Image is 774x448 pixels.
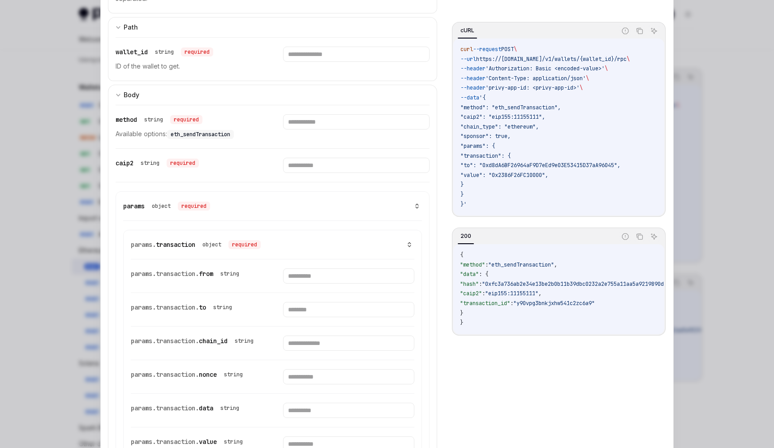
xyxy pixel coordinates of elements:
[116,129,262,139] p: Available options:
[634,25,645,37] button: Copy the contents from the code block
[619,25,631,37] button: Report incorrect code
[458,25,477,36] div: cURL
[116,159,133,167] span: caip2
[580,84,583,91] span: \
[199,337,228,345] span: chain_id
[108,17,437,37] button: expand input section
[124,22,138,33] div: Path
[156,241,195,249] span: transaction
[476,56,627,63] span: https://[DOMAIN_NAME]/v1/wallets/{wallet_id}/rpc
[460,56,476,63] span: --url
[460,191,464,198] span: }
[460,261,485,268] span: "method"
[514,46,517,53] span: \
[460,104,561,111] span: "method": "eth_sendTransaction",
[648,25,660,37] button: Ask AI
[460,310,463,317] span: }
[199,303,206,311] span: to
[510,300,513,307] span: :
[460,123,539,130] span: "chain_type": "ethereum",
[460,251,463,258] span: {
[479,94,486,101] span: '{
[116,158,199,168] div: caip2
[482,290,485,297] span: :
[123,202,145,210] span: params
[131,438,199,446] span: params.transaction.
[131,436,246,447] div: params.transaction.value
[460,94,479,101] span: --data
[486,84,580,91] span: 'privy-app-id: <privy-app-id>'
[167,159,199,168] div: required
[460,162,620,169] span: "to": "0xd8dA6BF26964aF9D7eEd9e03E53415D37aA96045",
[488,261,554,268] span: "eth_sendTransaction"
[460,113,545,121] span: "caip2": "eip155:11155111",
[116,47,213,57] div: wallet_id
[108,85,437,105] button: expand input section
[554,261,557,268] span: ,
[199,404,213,412] span: data
[116,61,262,72] p: ID of the wallet to get.
[123,201,210,211] div: params
[124,90,139,100] div: Body
[460,172,548,179] span: "value": "0x2386F26FC10000",
[485,261,488,268] span: :
[228,240,261,249] div: required
[131,239,261,250] div: params.transaction
[586,75,589,82] span: \
[131,270,199,278] span: params.transaction.
[199,370,217,379] span: nonce
[458,231,474,241] div: 200
[501,46,514,53] span: POST
[131,302,236,313] div: params.transaction.to
[460,133,511,140] span: "sponsor": true,
[460,319,463,326] span: }
[473,46,501,53] span: --request
[199,270,213,278] span: from
[486,75,586,82] span: 'Content-Type: application/json'
[171,131,230,138] span: eth_sendTransaction
[513,300,595,307] span: "y90vpg3bnkjxhw541c2zc6a9"
[116,48,148,56] span: wallet_id
[131,337,199,345] span: params.transaction.
[460,84,486,91] span: --header
[131,268,243,279] div: params.transaction.from
[619,231,631,242] button: Report incorrect code
[634,231,645,242] button: Copy the contents from the code block
[181,47,213,56] div: required
[460,65,486,72] span: --header
[131,369,246,380] div: params.transaction.nonce
[479,271,488,278] span: : {
[482,280,695,288] span: "0xfc3a736ab2e34e13be2b0b11b39dbc0232a2e755a11aa5a9219890d3b2c6c7d8"
[460,75,486,82] span: --header
[116,116,137,124] span: method
[485,290,538,297] span: "eip155:11155111"
[605,65,608,72] span: \
[460,181,464,188] span: }
[170,115,202,124] div: required
[131,241,156,249] span: params.
[178,202,210,211] div: required
[460,152,511,159] span: "transaction": {
[199,438,217,446] span: value
[116,114,202,125] div: method
[648,231,660,242] button: Ask AI
[486,65,605,72] span: 'Authorization: Basic <encoded-value>'
[131,403,243,414] div: params.transaction.data
[479,280,482,288] span: :
[460,280,479,288] span: "hash"
[460,271,479,278] span: "data"
[131,303,199,311] span: params.transaction.
[460,300,510,307] span: "transaction_id"
[131,336,257,346] div: params.transaction.chain_id
[131,370,199,379] span: params.transaction.
[538,290,542,297] span: ,
[131,404,199,412] span: params.transaction.
[460,290,482,297] span: "caip2"
[627,56,630,63] span: \
[460,46,473,53] span: curl
[460,142,495,150] span: "params": {
[460,201,467,208] span: }'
